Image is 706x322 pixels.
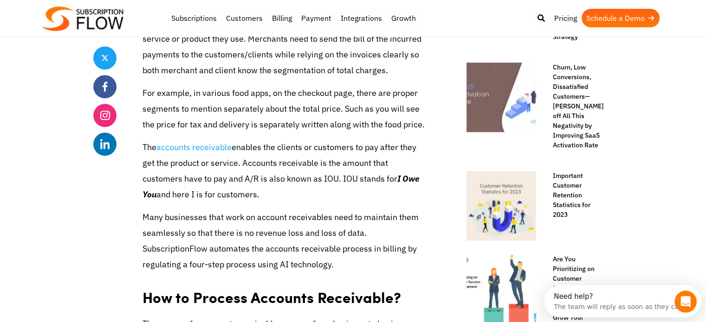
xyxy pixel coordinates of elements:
[4,4,166,29] div: Open Intercom Messenger
[550,9,582,27] a: Pricing
[336,9,387,27] a: Integrations
[544,285,701,317] iframe: Intercom live chat discovery launcher
[221,9,267,27] a: Customers
[582,9,660,27] a: Schedule a Demo
[42,6,123,31] img: Subscriptionflow
[267,9,297,27] a: Billing
[466,171,536,240] img: Customer Retention Statistics for 2023
[297,9,336,27] a: Payment
[142,209,428,273] p: Many businesses that work on account receivables need to maintain them seamlessly so that there i...
[156,142,232,152] a: accounts receivable
[544,63,604,150] a: Churn, Low Conversions, Dissatisfied Customers—[PERSON_NAME] off All This Negativity by Improving...
[387,9,421,27] a: Growth
[167,9,221,27] a: Subscriptions
[142,139,428,203] p: The enables the clients or customers to pay after they get the product or service. Accounts recei...
[142,173,419,200] em: I Owe You
[544,171,604,220] a: Important Customer Retention Statistics for 2023
[466,63,536,132] img: Let-Your-SaaS-Activation-Rate-Escalate
[142,85,428,133] p: For example, in various food apps, on the checkout page, there are proper segments to mention sep...
[142,15,428,79] p: Accounts receivable or A/R is the payment that clients have to pay for the service or product the...
[10,15,139,25] div: The team will reply as soon as they can
[142,279,428,309] h2: How to Process Accounts Receivable?
[10,8,139,15] div: Need help?
[674,290,697,313] iframe: Intercom live chat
